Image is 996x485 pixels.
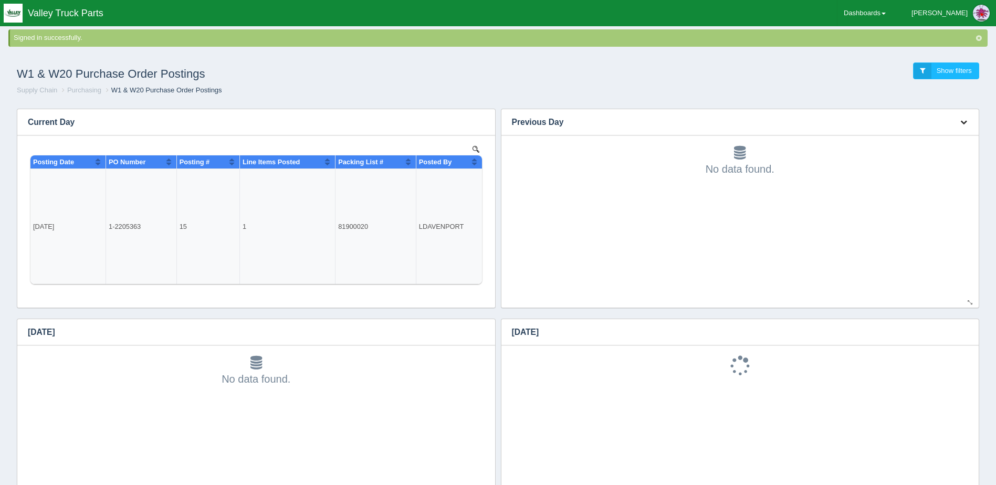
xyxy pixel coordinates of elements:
td: 1-2205363 [78,23,149,139]
span: PO Number [81,12,118,20]
td: [DATE] [3,23,78,139]
img: q1blfpkbivjhsugxdrfq.png [4,4,23,23]
button: Sort column ascending [138,9,144,22]
div: [PERSON_NAME] [911,3,968,24]
a: Purchasing [67,86,101,94]
td: 1 [212,23,307,139]
a: Show filters [913,62,979,80]
h3: Previous Day [501,109,947,135]
span: Posted By [391,12,424,20]
span: Show filters [937,67,972,75]
span: Line Items Posted [215,12,272,20]
button: Sort column ascending [377,9,384,22]
img: Profile Picture [973,5,990,22]
span: Posting # [152,12,182,20]
h3: Current Day [17,109,479,135]
span: Posting Date [5,12,46,20]
div: Signed in successfully. [14,33,985,43]
button: Sort column ascending [443,9,450,22]
td: 81900020 [308,23,389,139]
button: Sort column ascending [296,9,303,22]
div: No data found. [512,146,969,176]
td: 15 [149,23,212,139]
div: No data found. [28,356,485,386]
a: Supply Chain [17,86,57,94]
button: Sort column ascending [67,9,74,22]
h3: [DATE] [501,319,963,345]
button: Sort column ascending [201,9,207,22]
span: Packing List # [310,12,355,20]
td: LDAVENPORT [388,23,454,139]
span: Valley Truck Parts [28,8,103,18]
li: W1 & W20 Purchase Order Postings [103,86,222,96]
h3: [DATE] [17,319,479,345]
h1: W1 & W20 Purchase Order Postings [17,62,498,86]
